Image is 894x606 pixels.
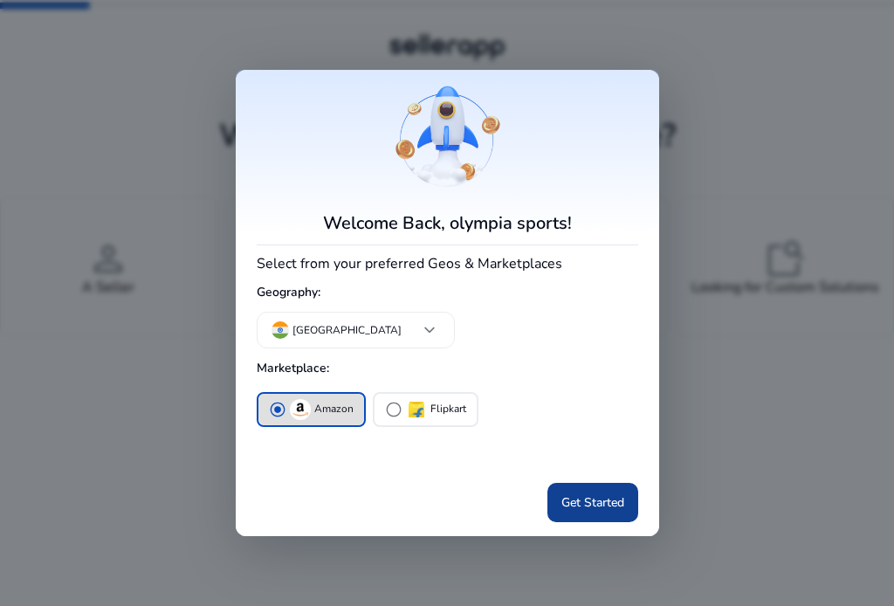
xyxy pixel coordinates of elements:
span: radio_button_unchecked [385,401,402,418]
span: Get Started [561,493,624,512]
p: Flipkart [430,400,466,418]
h5: Geography: [257,279,638,307]
p: Amazon [314,400,354,418]
button: Get Started [547,483,638,522]
p: [GEOGRAPHIC_DATA] [292,322,402,338]
span: radio_button_checked [269,401,286,418]
img: amazon.svg [290,399,311,420]
h5: Marketplace: [257,355,638,383]
img: in.svg [272,321,289,339]
span: keyboard_arrow_down [419,320,440,341]
img: flipkart.svg [406,399,427,420]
